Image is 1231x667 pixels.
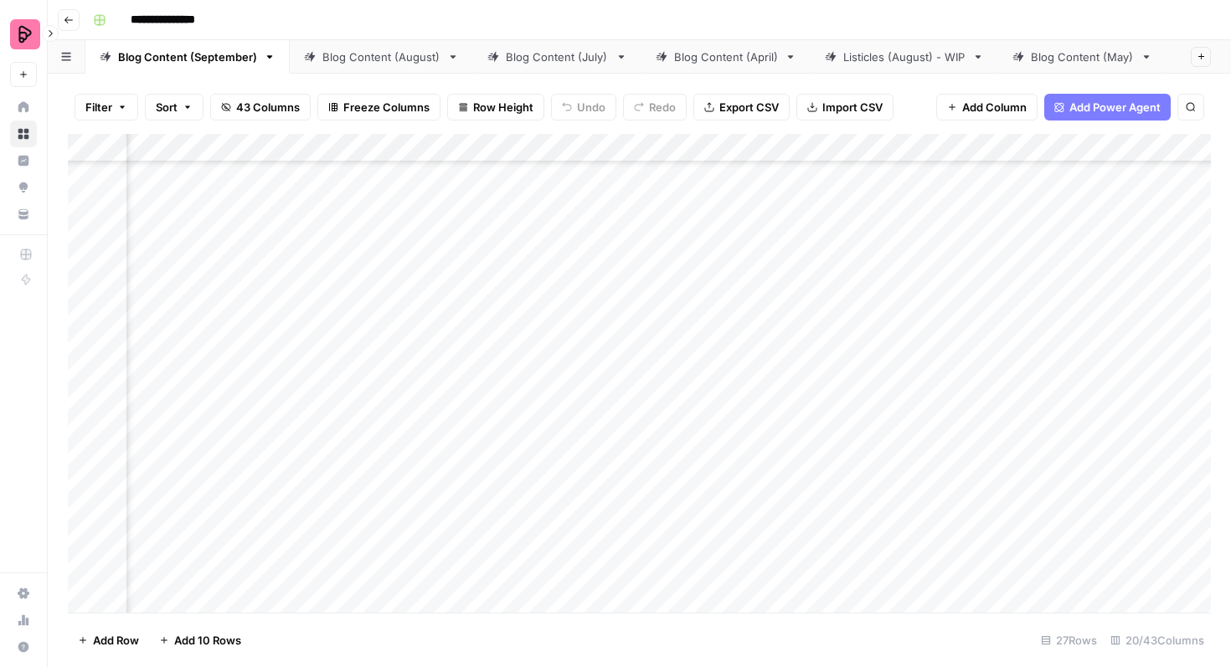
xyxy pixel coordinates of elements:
span: Undo [577,99,605,115]
a: Home [10,94,37,121]
button: Import CSV [796,94,894,121]
div: 27 Rows [1034,627,1104,654]
a: Settings [10,580,37,607]
a: Blog Content (August) [290,40,473,74]
button: Row Height [447,94,544,121]
button: Add Power Agent [1044,94,1171,121]
button: Redo [623,94,687,121]
button: Workspace: Preply [10,13,37,55]
div: 20/43 Columns [1104,627,1211,654]
button: Add Row [68,627,149,654]
a: Usage [10,607,37,634]
div: Blog Content (July) [506,49,609,65]
a: Blog Content (May) [998,40,1167,74]
a: Blog Content (April) [641,40,811,74]
span: Add Power Agent [1069,99,1161,115]
span: Add 10 Rows [174,632,241,649]
button: 43 Columns [210,94,311,121]
span: Freeze Columns [343,99,430,115]
button: Freeze Columns [317,94,440,121]
button: Help + Support [10,634,37,660]
button: Filter [75,94,138,121]
button: Export CSV [693,94,790,121]
button: Undo [551,94,616,121]
span: 43 Columns [236,99,300,115]
a: Your Data [10,201,37,228]
a: Insights [10,147,37,174]
div: Listicles (August) - WIP [843,49,966,65]
span: Row Height [473,99,533,115]
span: Filter [85,99,112,115]
div: Blog Content (April) [674,49,778,65]
button: Sort [145,94,203,121]
div: Blog Content (September) [118,49,257,65]
span: Redo [649,99,676,115]
span: Sort [156,99,178,115]
span: Import CSV [822,99,883,115]
a: Opportunities [10,174,37,201]
a: Browse [10,121,37,147]
span: Add Column [962,99,1027,115]
span: Export CSV [719,99,779,115]
button: Add Column [936,94,1038,121]
div: Blog Content (May) [1031,49,1134,65]
button: Add 10 Rows [149,627,251,654]
img: Preply Logo [10,19,40,49]
a: Blog Content (September) [85,40,290,74]
a: Listicles (August) - WIP [811,40,998,74]
div: Blog Content (August) [322,49,440,65]
span: Add Row [93,632,139,649]
a: Blog Content (July) [473,40,641,74]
